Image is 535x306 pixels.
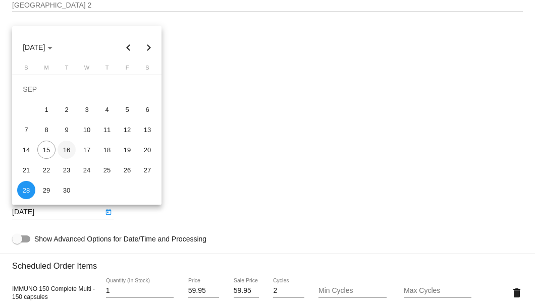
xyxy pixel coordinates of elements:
td: September 20, 2025 [137,140,157,160]
div: 7 [17,120,35,139]
div: 21 [17,161,35,179]
div: 16 [58,141,76,159]
td: September 28, 2025 [16,180,36,200]
td: September 22, 2025 [36,160,57,180]
div: 27 [138,161,156,179]
td: September 3, 2025 [77,99,97,119]
td: SEP [16,79,157,99]
span: [DATE] [23,43,52,51]
td: September 8, 2025 [36,119,57,140]
div: 1 [37,100,56,118]
td: September 6, 2025 [137,99,157,119]
td: September 14, 2025 [16,140,36,160]
div: 14 [17,141,35,159]
div: 28 [17,181,35,199]
td: September 16, 2025 [57,140,77,160]
div: 6 [138,100,156,118]
td: September 5, 2025 [117,99,137,119]
th: Monday [36,65,57,75]
div: 26 [118,161,136,179]
div: 18 [98,141,116,159]
div: 15 [37,141,56,159]
td: September 26, 2025 [117,160,137,180]
td: September 11, 2025 [97,119,117,140]
div: 24 [78,161,96,179]
td: September 7, 2025 [16,119,36,140]
div: 8 [37,120,56,139]
div: 19 [118,141,136,159]
div: 13 [138,120,156,139]
div: 10 [78,120,96,139]
td: September 4, 2025 [97,99,117,119]
td: September 12, 2025 [117,119,137,140]
div: 9 [58,120,76,139]
div: 23 [58,161,76,179]
div: 3 [78,100,96,118]
th: Tuesday [57,65,77,75]
div: 30 [58,181,76,199]
div: 5 [118,100,136,118]
div: 29 [37,181,56,199]
div: 12 [118,120,136,139]
td: September 18, 2025 [97,140,117,160]
td: September 13, 2025 [137,119,157,140]
td: September 9, 2025 [57,119,77,140]
button: Next month [139,37,159,57]
td: September 19, 2025 [117,140,137,160]
td: September 1, 2025 [36,99,57,119]
div: 25 [98,161,116,179]
td: September 30, 2025 [57,180,77,200]
th: Wednesday [77,65,97,75]
td: September 15, 2025 [36,140,57,160]
div: 17 [78,141,96,159]
td: September 2, 2025 [57,99,77,119]
div: 22 [37,161,56,179]
td: September 27, 2025 [137,160,157,180]
td: September 24, 2025 [77,160,97,180]
td: September 10, 2025 [77,119,97,140]
div: 2 [58,100,76,118]
th: Friday [117,65,137,75]
td: September 17, 2025 [77,140,97,160]
td: September 29, 2025 [36,180,57,200]
div: 4 [98,100,116,118]
td: September 21, 2025 [16,160,36,180]
td: September 25, 2025 [97,160,117,180]
button: Previous month [119,37,139,57]
div: 11 [98,120,116,139]
div: 20 [138,141,156,159]
th: Sunday [16,65,36,75]
button: Choose month and year [15,37,61,57]
th: Saturday [137,65,157,75]
td: September 23, 2025 [57,160,77,180]
th: Thursday [97,65,117,75]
